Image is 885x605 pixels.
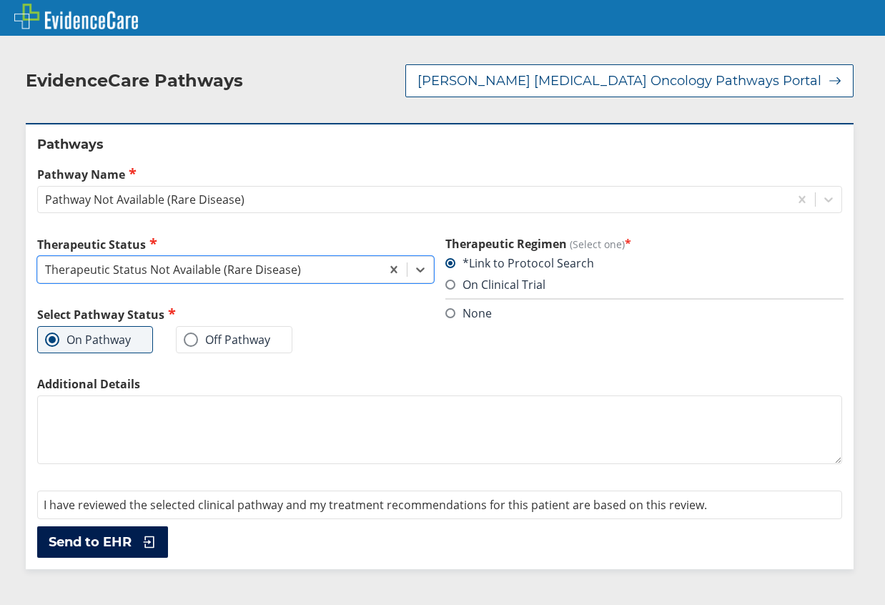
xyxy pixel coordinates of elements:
[26,70,243,92] h2: EvidenceCare Pathways
[445,277,545,292] label: On Clinical Trial
[570,237,625,251] span: (Select one)
[37,526,168,558] button: Send to EHR
[14,4,138,29] img: EvidenceCare
[37,376,842,392] label: Additional Details
[184,333,270,347] label: Off Pathway
[405,64,854,97] button: [PERSON_NAME] [MEDICAL_DATA] Oncology Pathways Portal
[45,333,131,347] label: On Pathway
[445,255,594,271] label: *Link to Protocol Search
[37,166,842,182] label: Pathway Name
[44,497,707,513] span: I have reviewed the selected clinical pathway and my treatment recommendations for this patient a...
[45,192,244,207] div: Pathway Not Available (Rare Disease)
[45,262,301,277] div: Therapeutic Status Not Available (Rare Disease)
[445,305,492,321] label: None
[37,306,434,323] h2: Select Pathway Status
[417,72,821,89] span: [PERSON_NAME] [MEDICAL_DATA] Oncology Pathways Portal
[37,236,434,252] label: Therapeutic Status
[37,136,842,153] h2: Pathways
[445,236,842,252] h3: Therapeutic Regimen
[49,533,132,551] span: Send to EHR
